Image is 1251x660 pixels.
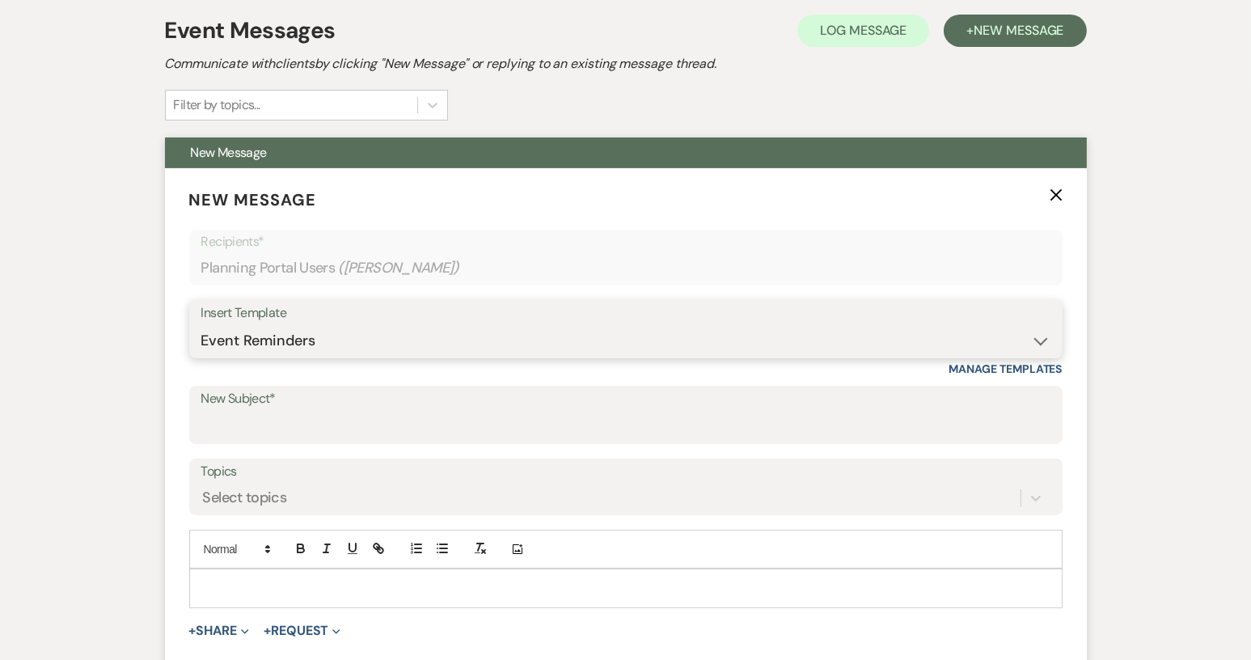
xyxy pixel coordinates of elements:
button: Log Message [797,15,929,47]
label: New Subject* [201,387,1050,411]
a: Manage Templates [949,362,1063,376]
h1: Event Messages [165,14,336,48]
button: Share [189,624,250,637]
p: Recipients* [201,231,1050,252]
span: + [264,624,271,637]
h2: Communicate with clients by clicking "New Message" or replying to an existing message thread. [165,54,1087,74]
span: Log Message [820,22,907,39]
span: New Message [189,189,317,210]
button: Request [264,624,340,637]
div: Insert Template [201,302,1050,325]
span: New Message [191,144,267,161]
div: Planning Portal Users [201,252,1050,284]
div: Select topics [203,488,287,510]
span: + [189,624,197,637]
label: Topics [201,460,1050,484]
span: ( [PERSON_NAME] ) [338,257,459,279]
span: New Message [974,22,1063,39]
div: Filter by topics... [174,95,260,115]
button: +New Message [944,15,1086,47]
